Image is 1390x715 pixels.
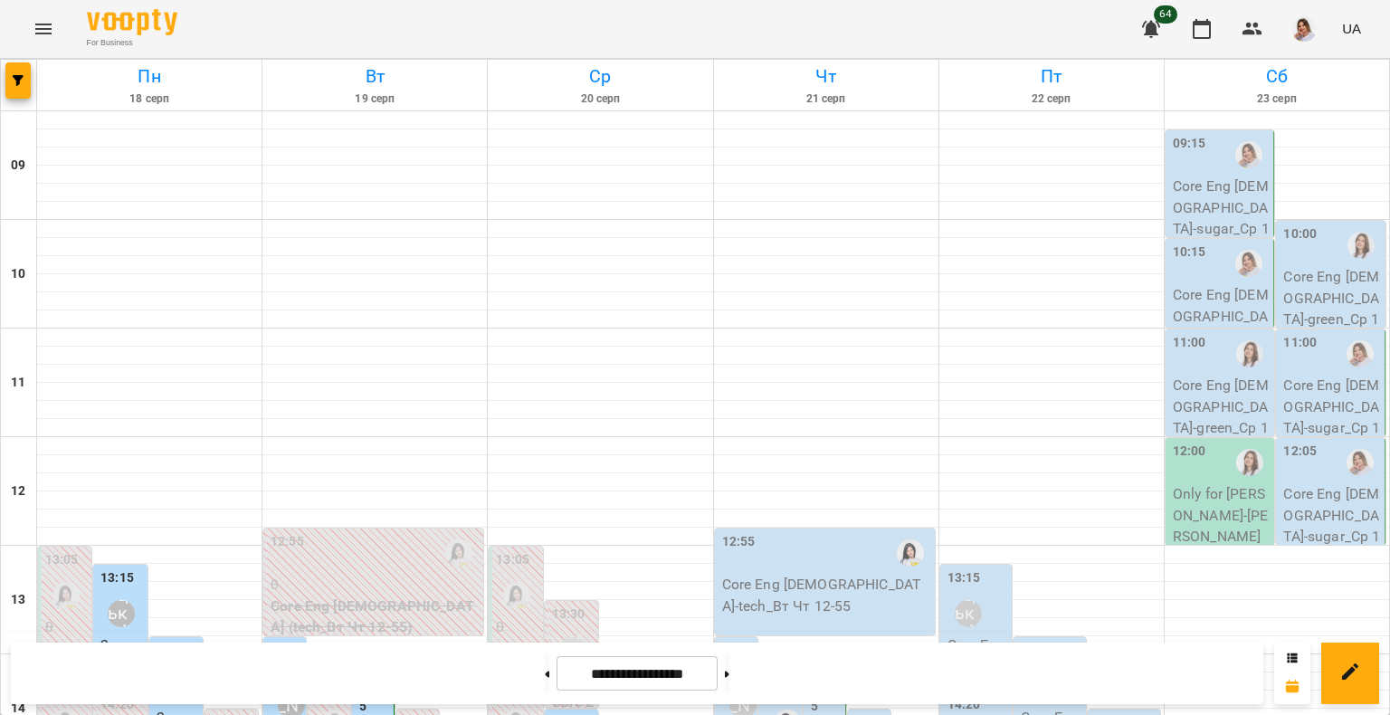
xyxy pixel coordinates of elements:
img: Ванічкіна Маргарита Олександрівна [1236,340,1263,367]
img: Мартинець Оксана Геннадіївна [1235,250,1262,277]
p: Core Eng [DEMOGRAPHIC_DATA] - sugar_Ср 15-20; Сб 10-15 [1173,284,1271,369]
span: For Business [87,37,177,49]
h6: 21 серп [717,91,936,108]
h6: Чт [717,62,936,91]
h6: 23 серп [1167,91,1386,108]
p: Core Eng [DEMOGRAPHIC_DATA] - sugar_Ср 16-10; Сб 12-05 [1283,483,1381,568]
label: 12:00 [1173,442,1206,462]
h6: 13 [11,590,25,610]
p: Only for [PERSON_NAME] - [PERSON_NAME] [1173,483,1271,548]
p: 0 [45,616,88,638]
img: Новицька Ольга Ігорівна [445,539,472,567]
label: 13:30 [552,605,586,624]
h6: Вт [265,62,484,91]
h6: 09 [11,156,25,176]
p: Core Eng [DEMOGRAPHIC_DATA] - green_Ср 15-25; Сб 10-00 [1283,266,1382,351]
label: 09:15 [1173,134,1206,154]
h6: Ср [490,62,709,91]
img: Мартинець Оксана Геннадіївна [1347,340,1374,367]
label: 13:15 [100,568,134,588]
label: 13:05 [496,550,529,570]
h6: Сб [1167,62,1386,91]
h6: 11 [11,373,25,393]
h6: Пн [40,62,259,91]
h6: 18 серп [40,91,259,108]
h6: 20 серп [490,91,709,108]
label: 11:00 [1283,333,1317,353]
img: Voopty Logo [87,9,177,35]
span: 64 [1154,5,1177,24]
label: 13:05 [45,550,79,570]
p: Core Eng [DEMOGRAPHIC_DATA] - green_Ср 18-30; Сб 11-00 [1173,375,1271,460]
p: Core Eng [DEMOGRAPHIC_DATA] (tech_Вт Чт 12-55) [271,596,480,638]
img: Новицька Ольга Ігорівна [52,582,80,609]
img: d332a1c3318355be326c790ed3ba89f4.jpg [1291,16,1317,42]
div: Покляцька Ксенія [108,600,135,627]
img: Мартинець Оксана Геннадіївна [1347,449,1374,476]
p: 0 [271,574,480,596]
button: UA [1335,12,1368,45]
h6: 12 [11,481,25,501]
label: 12:05 [1283,442,1317,462]
img: Ванічкіна Маргарита Олександрівна [1236,449,1263,476]
h6: 19 серп [265,91,484,108]
h6: 22 серп [942,91,1161,108]
img: Мартинець Оксана Геннадіївна [1235,141,1262,168]
button: Menu [22,7,65,51]
label: 12:55 [271,532,304,552]
label: 10:00 [1283,224,1317,244]
label: 10:15 [1173,243,1206,262]
p: 0 [496,616,538,638]
div: Покляцька Ксенія [955,600,982,627]
label: 12:55 [722,532,756,552]
h6: 10 [11,264,25,284]
label: 11:00 [1173,333,1206,353]
img: Новицька Ольга Ігорівна [897,539,924,567]
span: UA [1342,19,1361,38]
p: Core Eng [DEMOGRAPHIC_DATA] - sugar_Ср 17-20; Сб 11-00 [1283,375,1381,460]
p: Core Eng [DEMOGRAPHIC_DATA] - tech_Вт Чт 12-55 [722,574,931,616]
label: 13:15 [947,568,981,588]
h6: Пт [942,62,1161,91]
img: Новицька Ольга Ігорівна [503,582,530,609]
p: Core Eng [DEMOGRAPHIC_DATA] - sugar_Ср 18-25; Сб 9-15 [1173,176,1271,261]
img: Ванічкіна Маргарита Олександрівна [1347,232,1375,259]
